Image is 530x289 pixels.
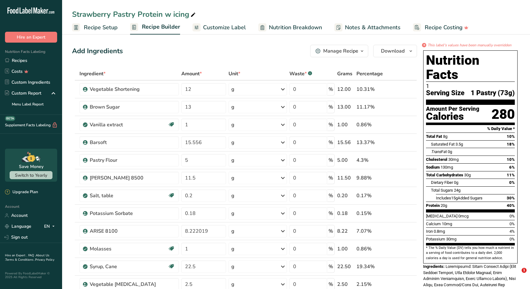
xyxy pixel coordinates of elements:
div: g [231,174,234,182]
div: Upgrade Plan [5,189,38,195]
a: Notes & Attachments [334,21,401,35]
span: Includes Added Sugars [436,196,482,200]
div: 0.20 [337,192,354,199]
button: Hire an Expert [5,32,57,43]
a: Hire an Expert . [5,253,27,258]
span: [MEDICAL_DATA] [426,214,457,218]
div: Waste [289,70,312,77]
span: 24g [454,188,460,193]
div: Salt, table [90,192,167,199]
div: g [231,192,234,199]
span: Grams [337,70,352,77]
span: 30% [507,196,515,200]
div: Save Money [19,163,43,170]
div: Powered By FoodLabelMaker © 2025 All Rights Reserved [5,272,57,279]
div: g [231,139,234,146]
span: Download [381,47,405,55]
div: g [231,245,234,253]
div: Syrup, Cane [90,263,167,270]
div: 13.37% [356,139,387,146]
i: This label's values have been manually overridden [428,42,511,48]
a: Language [5,221,31,232]
div: g [231,121,234,128]
a: FAQ . [28,253,36,258]
a: Customize Label [193,21,246,35]
span: 1 Pastry (73g) [471,89,515,97]
div: 2.15% [356,281,387,288]
div: Calories [426,112,479,121]
span: 0.8mg [434,229,445,234]
div: Strawberry Pastry Protein w icing [72,9,197,20]
div: 7.07% [356,227,387,235]
div: 0.86% [356,245,387,253]
div: 0.15% [356,210,387,217]
span: Total Fat [426,134,442,139]
div: 9.88% [356,174,387,182]
a: Nutrition Breakdown [258,21,322,35]
span: 8g [443,134,447,139]
span: 30mg [446,237,456,241]
span: Switch to Yearly [15,172,47,178]
span: Fat [431,149,447,154]
span: Recipe Builder [142,23,180,31]
div: BETA [5,116,15,121]
button: Download [373,45,417,57]
div: Manage Recipe [323,47,358,55]
span: 11% [507,173,515,177]
div: 4.3% [356,156,387,164]
span: 4% [510,229,515,234]
div: 8.22 [337,227,354,235]
div: 13.00 [337,103,354,111]
iframe: Intercom live chat [509,268,524,283]
div: 280 [491,106,515,123]
div: 22.50 [337,263,354,270]
div: Vegetable Shortening [90,86,167,93]
div: Barsoft [90,139,167,146]
div: 5.00 [337,156,354,164]
span: Total Carbohydrates [426,173,463,177]
span: Ingredients: [423,264,445,269]
span: Sodium [426,165,440,170]
div: [PERSON_NAME] 8500 [90,174,167,182]
span: 130mg [441,165,453,170]
span: Total Sugars [431,188,453,193]
div: Add Ingredients [72,46,123,56]
span: 18% [507,142,515,147]
span: 3.5g [455,142,463,147]
div: Custom Report [5,90,41,96]
span: Amount [181,70,202,77]
span: Percentage [356,70,383,77]
span: 20g [441,203,447,208]
a: Recipe Builder [130,20,180,35]
span: Unit [229,70,240,77]
section: % Daily Value * [426,125,515,133]
span: Calcium [426,221,441,226]
span: Serving Size [426,89,464,97]
span: 10mg [442,221,452,226]
span: 0% [509,180,515,185]
div: 11.17% [356,103,387,111]
span: Recipe Costing [425,23,463,32]
span: 30g [464,173,471,177]
section: * The % Daily Value (DV) tells you how much a nutrient in a serving of food contributes to a dail... [426,245,515,261]
div: g [231,156,234,164]
div: 0.17% [356,192,387,199]
span: 30mg [448,157,459,162]
span: Notes & Attachments [345,23,401,32]
span: Cholesterol [426,157,447,162]
span: Dietary Fiber [431,180,453,185]
div: Vegetable [MEDICAL_DATA] [90,281,167,288]
span: Recipe Setup [84,23,118,32]
a: Terms & Conditions . [5,258,35,262]
div: g [231,281,234,288]
div: g [231,263,234,270]
span: Protein [426,203,440,208]
div: 1.00 [337,245,354,253]
span: 0% [510,237,515,241]
a: Recipe Setup [72,21,118,35]
div: Potassium Sorbate [90,210,167,217]
button: Switch to Yearly [10,171,52,179]
div: 15.56 [337,139,354,146]
div: Brown Sugar [90,103,167,111]
div: Vanilla extract [90,121,167,128]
